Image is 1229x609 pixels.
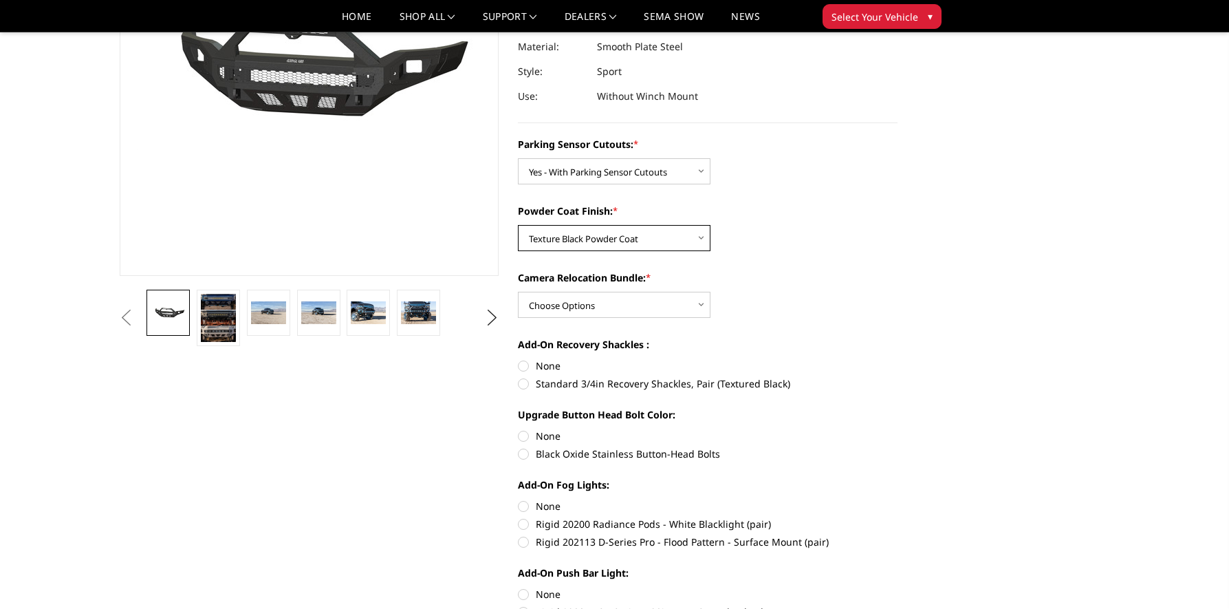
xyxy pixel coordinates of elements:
label: Camera Relocation Bundle: [518,270,898,285]
span: ▾ [928,9,933,23]
img: 2019-2025 Ram 2500-3500 - Freedom Series - Sport Front Bumper (non-winch) [401,301,436,325]
label: Parking Sensor Cutouts: [518,137,898,151]
label: Standard 3/4in Recovery Shackles, Pair (Textured Black) [518,376,898,391]
label: Add-On Recovery Shackles : [518,337,898,352]
dd: Sport [597,59,622,84]
button: Select Your Vehicle [823,4,942,29]
a: Support [483,12,537,32]
dt: Style: [518,59,587,84]
label: Rigid 20200 Radiance Pods - White Blacklight (pair) [518,517,898,531]
label: Black Oxide Stainless Button-Head Bolts [518,447,898,461]
img: 2019-2025 Ram 2500-3500 - Freedom Series - Sport Front Bumper (non-winch) [301,301,336,325]
a: shop all [400,12,455,32]
iframe: Chat Widget [1160,543,1229,609]
label: Add-On Push Bar Light: [518,566,898,580]
label: Upgrade Button Head Bolt Color: [518,407,898,422]
img: 2019-2025 Ram 2500-3500 - Freedom Series - Sport Front Bumper (non-winch) [251,301,286,325]
span: Select Your Vehicle [831,10,918,24]
label: Powder Coat Finish: [518,204,898,218]
dd: Without Winch Mount [597,84,698,109]
label: None [518,359,898,373]
label: Add-On Fog Lights: [518,478,898,492]
dt: Material: [518,34,587,59]
dd: Smooth Plate Steel [597,34,683,59]
a: News [731,12,759,32]
label: None [518,429,898,443]
img: Multiple lighting options [201,294,236,342]
a: SEMA Show [644,12,704,32]
button: Next [481,308,502,328]
img: 2019-2025 Ram 2500-3500 - Freedom Series - Sport Front Bumper (non-winch) [351,301,386,325]
a: Home [342,12,371,32]
label: None [518,587,898,601]
label: None [518,499,898,513]
img: 2019-2025 Ram 2500-3500 - Freedom Series - Sport Front Bumper (non-winch) [151,305,186,321]
button: Previous [116,308,137,328]
label: Rigid 202113 D-Series Pro - Flood Pattern - Surface Mount (pair) [518,535,898,549]
dt: Use: [518,84,587,109]
a: Dealers [565,12,617,32]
